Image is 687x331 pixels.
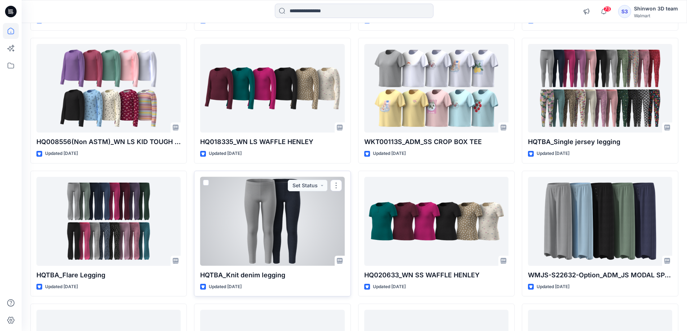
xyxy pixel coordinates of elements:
a: HQTBA_Single jersey legging [528,44,672,133]
a: HQTBA_Knit denim legging [200,177,344,266]
p: WMJS-S22632-Option_ADM_JS MODAL SPAN PANTS [528,270,672,280]
a: HQ018335_WN LS WAFFLE HENLEY [200,44,344,133]
a: HQ020633_WN SS WAFFLE HENLEY [364,177,508,266]
p: WKT00113S_ADM_SS CROP BOX TEE [364,137,508,147]
p: HQ020633_WN SS WAFFLE HENLEY [364,270,508,280]
div: Walmart [634,13,678,18]
div: Shinwon 3D team [634,4,678,13]
p: HQTBA_Knit denim legging [200,270,344,280]
div: S3 [618,5,631,18]
p: HQ018335_WN LS WAFFLE HENLEY [200,137,344,147]
p: Updated [DATE] [45,150,78,157]
p: HQTBA_Single jersey legging [528,137,672,147]
p: Updated [DATE] [373,150,406,157]
a: HQTBA_Flare Legging [36,177,181,266]
p: Updated [DATE] [209,150,242,157]
p: Updated [DATE] [45,283,78,291]
p: Updated [DATE] [373,283,406,291]
p: Updated [DATE] [537,283,569,291]
a: HQ008556(Non ASTM)_WN LS KID TOUGH TEE [36,44,181,133]
p: HQTBA_Flare Legging [36,270,181,280]
a: WMJS-S22632-Option_ADM_JS MODAL SPAN PANTS [528,177,672,266]
a: WKT00113S_ADM_SS CROP BOX TEE [364,44,508,133]
p: Updated [DATE] [537,150,569,157]
p: Updated [DATE] [209,283,242,291]
p: HQ008556(Non ASTM)_WN LS KID TOUGH TEE [36,137,181,147]
span: 73 [603,6,611,12]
